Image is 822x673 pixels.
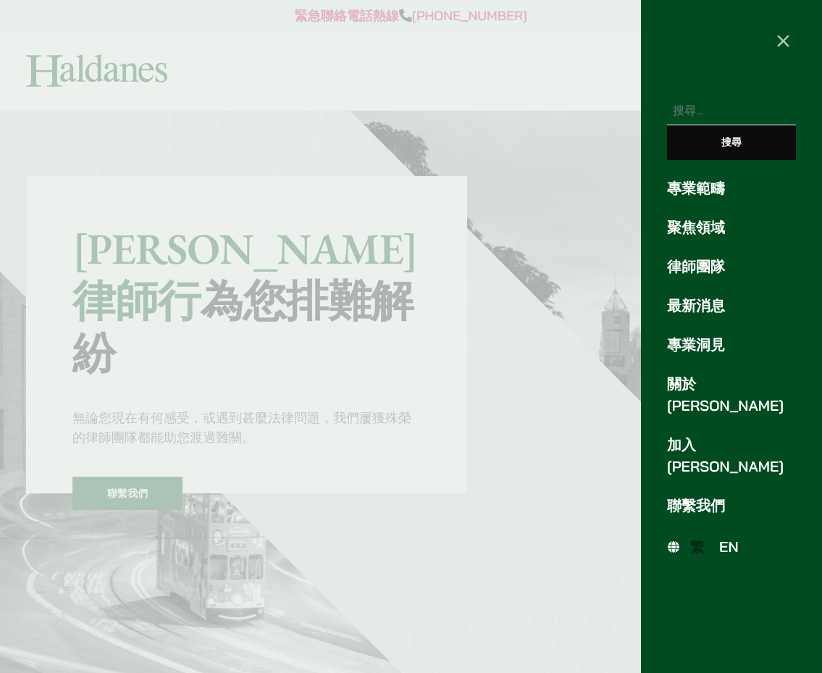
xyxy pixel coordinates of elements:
span: 繁 [690,538,705,556]
a: 專業範疇 [667,177,796,199]
span: × [776,25,791,54]
a: EN [712,535,746,559]
a: 最新消息 [667,295,796,317]
a: 聯繫我們 [667,495,796,517]
a: 繁 [683,535,712,559]
a: 律師團隊 [667,256,796,277]
a: 關於[PERSON_NAME] [667,373,796,417]
a: 聚焦領域 [667,217,796,238]
a: 加入[PERSON_NAME] [667,434,796,477]
input: 搜尋關鍵字: [667,96,796,125]
a: 專業洞見 [667,334,796,356]
span: EN [719,538,739,556]
input: 搜尋 [667,125,796,160]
